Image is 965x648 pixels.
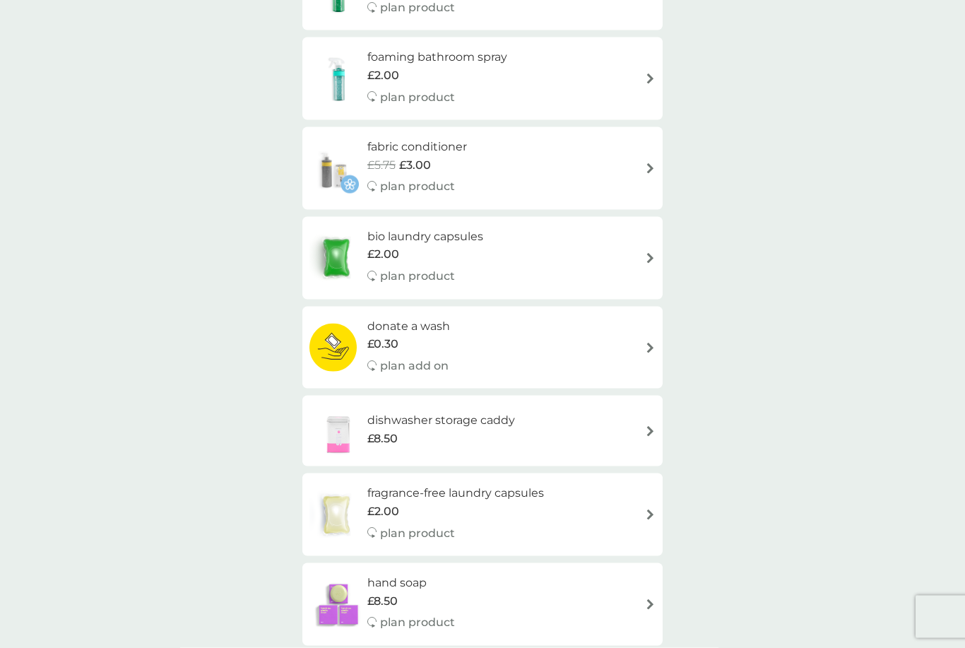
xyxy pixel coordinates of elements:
[367,156,396,175] span: £5.75
[367,574,455,592] h6: hand soap
[645,426,656,437] img: arrow right
[309,144,359,194] img: fabric conditioner
[367,66,399,85] span: £2.00
[309,233,363,283] img: bio laundry capsules
[367,48,507,66] h6: foaming bathroom spray
[367,411,515,430] h6: dishwasher storage caddy
[367,317,450,336] h6: donate a wash
[367,335,398,353] span: £0.30
[309,54,367,104] img: foaming bathroom spray
[309,490,363,540] img: fragrance-free laundry capsules
[380,357,449,375] p: plan add on
[380,177,455,196] p: plan product
[367,430,398,448] span: £8.50
[367,592,398,611] span: £8.50
[645,163,656,174] img: arrow right
[380,524,455,543] p: plan product
[367,138,467,156] h6: fabric conditioner
[645,599,656,610] img: arrow right
[309,323,357,372] img: donate a wash
[645,253,656,264] img: arrow right
[309,580,367,630] img: hand soap
[367,484,544,502] h6: fragrance-free laundry capsules
[645,509,656,520] img: arrow right
[367,245,399,264] span: £2.00
[645,73,656,84] img: arrow right
[399,156,431,175] span: £3.00
[367,502,399,521] span: £2.00
[380,88,455,107] p: plan product
[309,406,367,456] img: dishwasher storage caddy
[380,613,455,632] p: plan product
[380,267,455,285] p: plan product
[367,228,483,246] h6: bio laundry capsules
[645,343,656,353] img: arrow right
